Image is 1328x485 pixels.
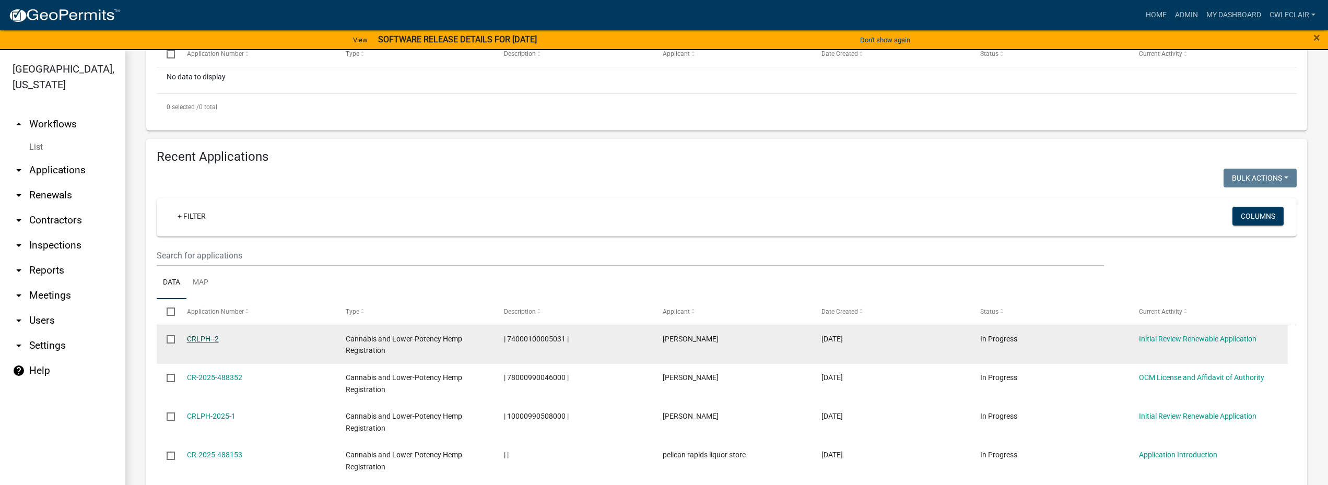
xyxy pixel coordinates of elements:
div: 0 total [157,94,1297,120]
button: Columns [1232,207,1284,226]
datatable-header-cell: Status [970,41,1129,66]
span: Description [504,50,536,57]
a: CR-2025-488153 [187,451,242,459]
i: arrow_drop_down [13,189,25,202]
span: Todd Larson [663,412,719,420]
strong: SOFTWARE RELEASE DETAILS FOR [DATE] [378,34,537,44]
i: arrow_drop_down [13,289,25,302]
span: In Progress [980,451,1017,459]
a: Initial Review Renewable Application [1139,335,1256,343]
datatable-header-cell: Applicant [653,41,812,66]
datatable-header-cell: Description [494,299,653,324]
a: CRLPH--2 [187,335,219,343]
datatable-header-cell: Select [157,299,177,324]
span: Type [346,50,359,57]
datatable-header-cell: Applicant [653,299,812,324]
a: Map [186,266,215,300]
i: arrow_drop_down [13,239,25,252]
span: Status [980,50,998,57]
a: CR-2025-488352 [187,373,242,382]
i: help [13,364,25,377]
span: Kim Doyle [663,373,719,382]
button: Close [1313,31,1320,44]
a: Application Introduction [1139,451,1217,459]
span: pelican rapids liquor store [663,451,746,459]
datatable-header-cell: Application Number [177,41,335,66]
span: Date Created [821,50,858,57]
span: Date Created [821,308,858,315]
span: Cannabis and Lower-Potency Hemp Registration [346,451,462,471]
span: Description [504,308,536,315]
span: | | [504,451,509,459]
span: Type [346,308,359,315]
span: Cannabis and Lower-Potency Hemp Registration [346,412,462,432]
span: Cannabis and Lower-Potency Hemp Registration [346,335,462,355]
a: OCM License and Affidavit of Authority [1139,373,1264,382]
span: Application Number [187,308,244,315]
datatable-header-cell: Status [970,299,1129,324]
span: Status [980,308,998,315]
span: 10/06/2025 [821,412,843,420]
span: In Progress [980,412,1017,420]
a: Admin [1171,5,1202,25]
span: × [1313,30,1320,45]
button: Bulk Actions [1224,169,1297,187]
span: In Progress [980,373,1017,382]
datatable-header-cell: Type [335,41,494,66]
i: arrow_drop_down [13,339,25,352]
span: | 10000990508000 | [504,412,569,420]
span: In Progress [980,335,1017,343]
span: 10/06/2025 [821,335,843,343]
span: 0 selected / [167,103,199,111]
span: | 78000990046000 | [504,373,569,382]
span: Current Activity [1139,50,1182,57]
span: 10/06/2025 [821,373,843,382]
a: CRLPH-2025-1 [187,412,236,420]
datatable-header-cell: Date Created [812,299,970,324]
span: Applicant [663,50,690,57]
a: View [349,31,372,49]
a: + Filter [169,207,214,226]
a: cwleclair [1265,5,1320,25]
span: 10/05/2025 [821,451,843,459]
input: Search for applications [157,245,1104,266]
a: My Dashboard [1202,5,1265,25]
a: Initial Review Renewable Application [1139,412,1256,420]
span: Current Activity [1139,308,1182,315]
span: Application Number [187,50,244,57]
span: Applicant [663,308,690,315]
span: Cannabis and Lower-Potency Hemp Registration [346,373,462,394]
i: arrow_drop_down [13,264,25,277]
datatable-header-cell: Current Activity [1129,299,1288,324]
datatable-header-cell: Application Number [177,299,335,324]
a: Data [157,266,186,300]
button: Don't show again [856,31,914,49]
h4: Recent Applications [157,149,1297,164]
datatable-header-cell: Select [157,41,177,66]
span: Tyler Currie [663,335,719,343]
span: | 74000100005031 | [504,335,569,343]
i: arrow_drop_up [13,118,25,131]
i: arrow_drop_down [13,314,25,327]
i: arrow_drop_down [13,214,25,227]
a: Home [1142,5,1171,25]
datatable-header-cell: Date Created [812,41,970,66]
div: No data to display [157,67,1297,93]
i: arrow_drop_down [13,164,25,176]
datatable-header-cell: Description [494,41,653,66]
datatable-header-cell: Type [335,299,494,324]
datatable-header-cell: Current Activity [1129,41,1288,66]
